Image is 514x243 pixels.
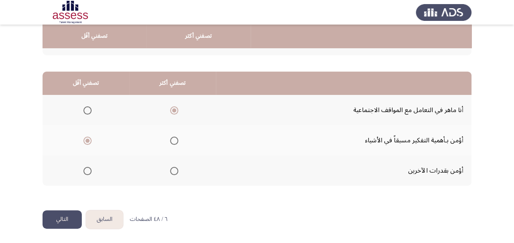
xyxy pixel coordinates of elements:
th: تصفني أكثر [129,72,216,95]
mat-radio-group: Select an option [167,133,178,147]
mat-radio-group: Select an option [80,103,92,117]
img: Assessment logo of Development Assessment R1 (EN/AR) [43,1,98,24]
td: أؤمن بقدرات الآخرين [216,155,471,186]
td: أنا ماهر في التعامل مع المواقف الاجتماعية [216,95,471,125]
button: load previous page [86,210,123,229]
mat-radio-group: Select an option [167,164,178,178]
button: load next page [43,210,82,229]
th: تصفني أقَل [43,25,146,48]
td: أؤمن بـأهمية التفكير مسبقاً في الأشياء [216,125,471,155]
th: تصفني أقَل [43,72,129,95]
th: تصفني أكثر [146,25,250,48]
mat-radio-group: Select an option [167,103,178,117]
mat-radio-group: Select an option [80,164,92,178]
mat-radio-group: Select an option [80,133,92,147]
p: ٦ / ٤٨ الصفحات [130,216,168,223]
img: Assess Talent Management logo [416,1,471,24]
